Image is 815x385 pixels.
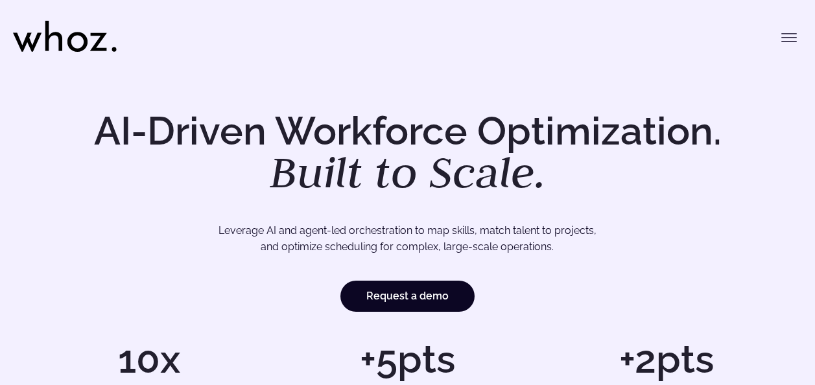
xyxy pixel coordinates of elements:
[340,281,475,312] a: Request a demo
[26,340,272,379] h1: 10x
[64,222,751,255] p: Leverage AI and agent-led orchestration to map skills, match talent to projects, and optimize sch...
[776,25,802,51] button: Toggle menu
[76,111,740,194] h1: AI-Driven Workforce Optimization.
[285,340,530,379] h1: +5pts
[270,143,546,200] em: Built to Scale.
[543,340,789,379] h1: +2pts
[729,299,797,367] iframe: Chatbot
